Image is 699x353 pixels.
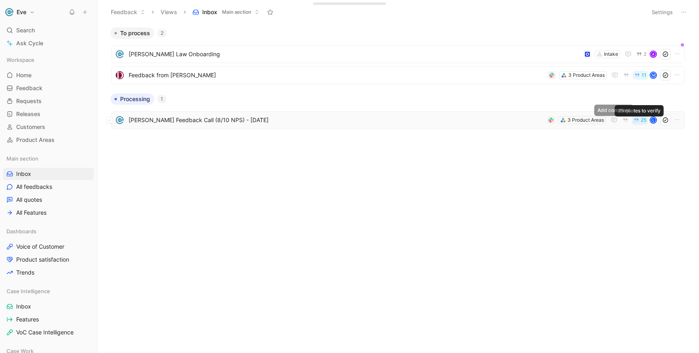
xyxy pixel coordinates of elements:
[641,118,646,123] span: 25
[107,27,689,87] div: To process2
[111,66,685,84] a: logoFeedback from [PERSON_NAME]3 Product Areas11M
[129,70,544,80] span: Feedback from [PERSON_NAME]
[157,29,167,37] div: 2
[107,6,149,18] button: Feedback
[116,50,124,58] img: logo
[6,287,50,295] span: Case Intelligence
[650,51,656,57] div: A
[16,256,69,264] span: Product satisfaction
[3,6,37,18] button: EveEve
[16,328,74,336] span: VoC Case Intelligence
[16,268,34,277] span: Trends
[110,93,154,105] button: Processing
[120,29,150,37] span: To process
[3,300,94,313] a: Inbox
[16,38,43,48] span: Ask Cycle
[632,116,648,125] button: 25
[3,152,94,219] div: Main sectionInboxAll feedbacksAll quotesAll Features
[16,183,52,191] span: All feedbacks
[3,285,94,338] div: Case IntelligenceInboxFeaturesVoC Case Intelligence
[568,71,605,79] div: 3 Product Areas
[3,134,94,146] a: Product Areas
[3,207,94,219] a: All Features
[16,136,55,144] span: Product Areas
[157,95,166,103] div: 1
[642,73,646,78] span: 11
[16,84,42,92] span: Feedback
[17,8,26,16] h1: Eve
[189,6,263,18] button: InboxMain section
[604,50,618,58] div: Intake
[3,168,94,180] a: Inbox
[3,326,94,338] a: VoC Case Intelligence
[6,154,38,163] span: Main section
[3,254,94,266] a: Product satisfaction
[116,71,124,79] img: logo
[222,8,251,16] span: Main section
[568,116,604,124] div: 3 Product Areas
[116,116,124,124] img: logo
[16,243,64,251] span: Voice of Customer
[111,45,685,63] a: logo[PERSON_NAME] Law OnboardingIntake2A
[129,115,544,125] span: [PERSON_NAME] Feedback Call (8/10 NPS) - [DATE]
[16,170,31,178] span: Inbox
[644,52,646,57] span: 2
[6,227,36,235] span: Dashboards
[3,266,94,279] a: Trends
[3,95,94,107] a: Requests
[3,37,94,49] a: Ask Cycle
[16,302,31,311] span: Inbox
[16,123,45,131] span: Customers
[3,152,94,165] div: Main section
[5,8,13,16] img: Eve
[3,225,94,279] div: DashboardsVoice of CustomerProduct satisfactionTrends
[16,110,40,118] span: Releases
[3,194,94,206] a: All quotes
[3,285,94,297] div: Case Intelligence
[120,95,150,103] span: Processing
[107,93,689,132] div: Processing1
[16,25,35,35] span: Search
[650,117,656,123] div: L
[16,315,39,323] span: Features
[3,54,94,66] div: Workspace
[648,6,676,18] button: Settings
[3,225,94,237] div: Dashboards
[3,24,94,36] div: Search
[3,241,94,253] a: Voice of Customer
[650,72,656,78] div: M
[16,196,42,204] span: All quotes
[635,50,648,59] button: 2
[157,6,181,18] button: Views
[16,71,32,79] span: Home
[111,111,685,129] a: logo[PERSON_NAME] Feedback Call (8/10 NPS) - [DATE]3 Product Areas25L
[633,71,648,80] button: 11
[3,313,94,326] a: Features
[202,8,217,16] span: Inbox
[3,121,94,133] a: Customers
[3,82,94,94] a: Feedback
[129,49,580,59] span: [PERSON_NAME] Law Onboarding
[110,27,154,39] button: To process
[3,108,94,120] a: Releases
[16,209,47,217] span: All Features
[6,56,34,64] span: Workspace
[3,69,94,81] a: Home
[3,181,94,193] a: All feedbacks
[16,97,42,105] span: Requests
